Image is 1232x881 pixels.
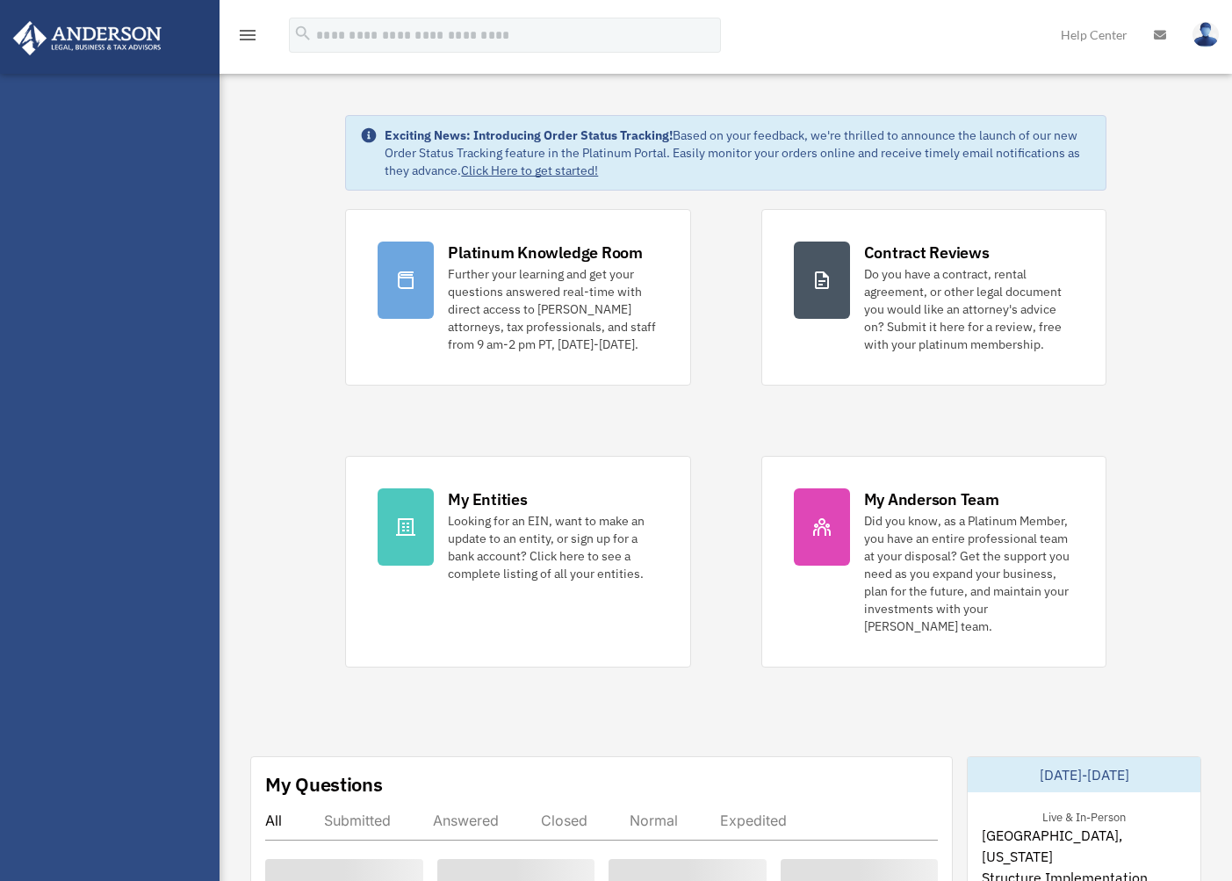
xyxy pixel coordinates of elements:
a: My Entities Looking for an EIN, want to make an update to an entity, or sign up for a bank accoun... [345,456,690,668]
i: menu [237,25,258,46]
div: Answered [433,812,499,829]
div: Do you have a contract, rental agreement, or other legal document you would like an attorney's ad... [864,265,1074,353]
a: My Anderson Team Did you know, as a Platinum Member, you have an entire professional team at your... [761,456,1106,668]
a: Click Here to get started! [461,162,598,178]
div: Platinum Knowledge Room [448,242,643,264]
img: User Pic [1192,22,1219,47]
div: Submitted [324,812,391,829]
a: Platinum Knowledge Room Further your learning and get your questions answered real-time with dire... [345,209,690,386]
img: Anderson Advisors Platinum Portal [8,21,167,55]
div: Did you know, as a Platinum Member, you have an entire professional team at your disposal? Get th... [864,512,1074,635]
div: All [265,812,282,829]
a: Contract Reviews Do you have a contract, rental agreement, or other legal document you would like... [761,209,1106,386]
div: My Entities [448,488,527,510]
a: menu [237,31,258,46]
div: [DATE]-[DATE] [968,757,1200,792]
span: [GEOGRAPHIC_DATA], [US_STATE] [982,825,1186,867]
div: Further your learning and get your questions answered real-time with direct access to [PERSON_NAM... [448,265,658,353]
div: Closed [541,812,587,829]
div: My Questions [265,771,383,798]
div: Expedited [720,812,787,829]
div: Contract Reviews [864,242,990,264]
div: Looking for an EIN, want to make an update to an entity, or sign up for a bank account? Click her... [448,512,658,582]
div: My Anderson Team [864,488,999,510]
div: Live & In-Person [1028,806,1140,825]
strong: Exciting News: Introducing Order Status Tracking! [385,127,673,143]
i: search [293,24,313,43]
div: Normal [630,812,678,829]
div: Based on your feedback, we're thrilled to announce the launch of our new Order Status Tracking fe... [385,126,1091,179]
